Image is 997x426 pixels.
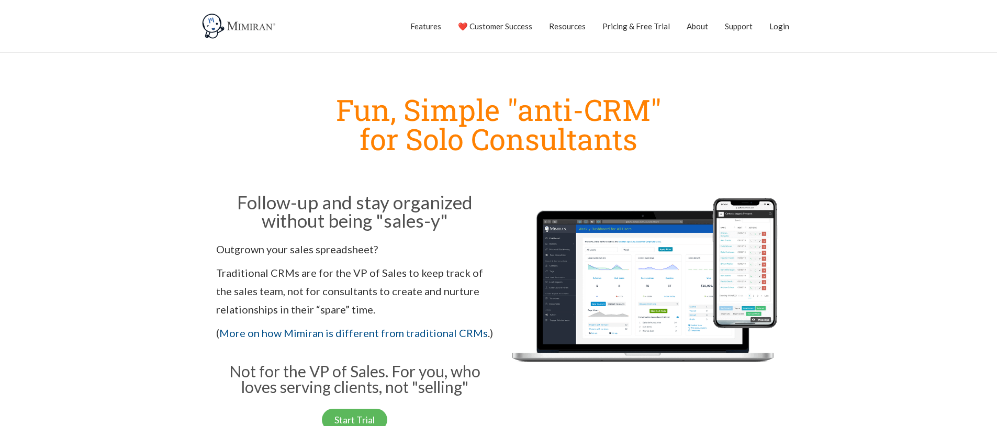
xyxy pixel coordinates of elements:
a: Login [769,13,789,39]
a: Support [725,13,753,39]
a: Pricing & Free Trial [602,13,670,39]
h2: Follow-up and stay organized without being "sales-y" [216,193,494,230]
span: ( .) [216,327,493,339]
a: More on how Mimiran is different from traditional CRMs [219,327,488,339]
img: Mimiran CRM [200,13,279,39]
img: Mimiran CRM for solo consultants dashboard mobile [504,190,781,398]
a: ❤️ Customer Success [458,13,532,39]
span: Start Trial [334,415,375,424]
p: Outgrown your sales spreadsheet? [216,240,494,259]
h1: Fun, Simple "anti-CRM" for Solo Consultants [211,95,787,153]
a: About [687,13,708,39]
p: Traditional CRMs are for the VP of Sales to keep track of the sales team, not for consultants to ... [216,264,494,319]
a: Features [410,13,441,39]
h3: Not for the VP of Sales. For you, who loves serving clients, not "selling" [216,363,494,395]
a: Resources [549,13,586,39]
